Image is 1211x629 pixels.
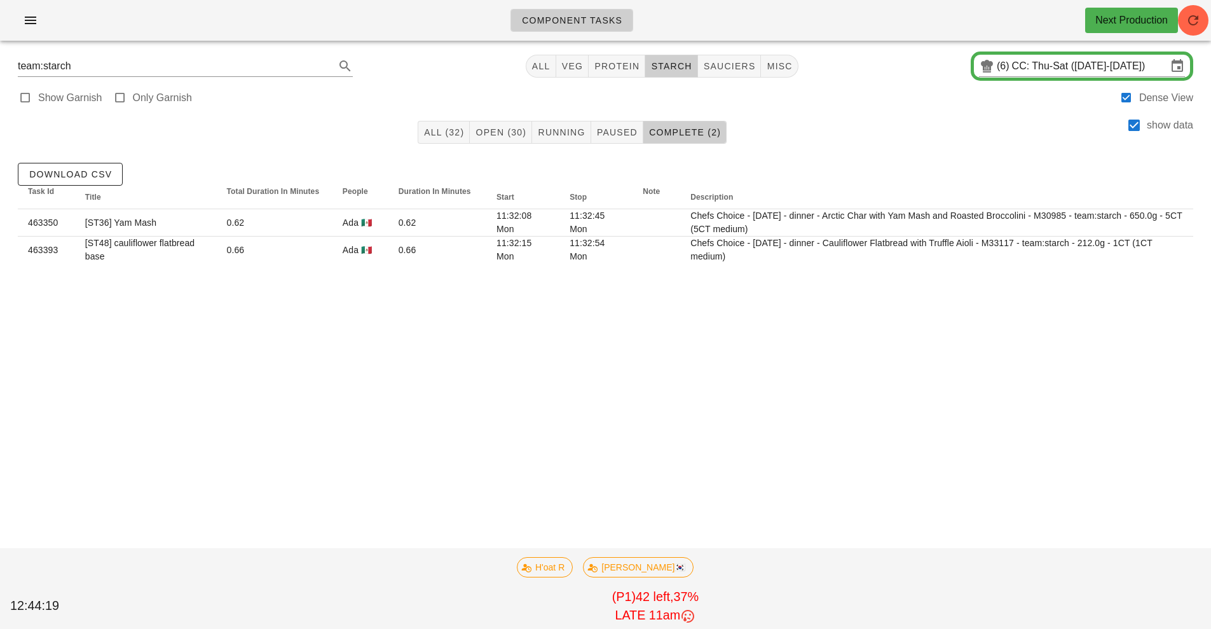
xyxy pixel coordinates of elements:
span: All (32) [423,127,464,137]
td: [ST48] cauliflower flatbread base [75,237,217,263]
td: Ada 🇲🇽 [332,209,388,237]
td: 0.66 [217,237,332,263]
span: Title [85,193,101,202]
span: protein [594,61,640,71]
label: Dense View [1139,92,1193,104]
span: All [531,61,551,71]
th: Note: Not sorted. Activate to sort ascending. [633,186,680,209]
span: Description [690,193,733,202]
button: Open (30) [470,121,532,144]
td: 11:32:45 Mon [559,209,633,237]
span: starch [650,61,692,71]
button: Complete (2) [643,121,727,144]
th: Task Id: Not sorted. Activate to sort ascending. [18,186,75,209]
span: People [343,187,368,196]
span: misc [766,61,792,71]
span: sauciers [703,61,756,71]
label: show data [1147,119,1193,132]
button: Download CSV [18,163,123,186]
td: 11:32:15 Mon [486,237,559,263]
button: All (32) [418,121,470,144]
th: Total Duration In Minutes: Not sorted. Activate to sort ascending. [217,186,332,209]
span: Note [643,187,660,196]
span: Complete (2) [648,127,721,137]
span: Duration In Minutes [399,187,471,196]
th: Duration In Minutes: Not sorted. Activate to sort ascending. [388,186,486,209]
span: Open (30) [475,127,526,137]
td: 11:32:08 Mon [486,209,559,237]
td: 463393 [18,237,75,263]
a: Component Tasks [510,9,633,32]
span: Stop [570,193,587,202]
span: veg [561,61,584,71]
th: Description: Not sorted. Activate to sort ascending. [680,186,1193,209]
span: Task Id [28,187,54,196]
th: Title: Not sorted. Activate to sort ascending. [75,186,217,209]
td: 11:32:54 Mon [559,237,633,263]
td: 0.62 [217,209,332,237]
td: Chefs Choice - [DATE] - dinner - Arctic Char with Yam Mash and Roasted Broccolini - M30985 - team... [680,209,1193,237]
span: Total Duration In Minutes [227,187,320,196]
button: veg [556,55,589,78]
th: Start: Not sorted. Activate to sort ascending. [486,186,559,209]
th: Stop: Not sorted. Activate to sort ascending. [559,186,633,209]
td: 0.66 [388,237,486,263]
td: 0.62 [388,209,486,237]
button: protein [589,55,645,78]
span: Running [537,127,585,137]
td: Ada 🇲🇽 [332,237,388,263]
button: Running [532,121,591,144]
button: starch [645,55,697,78]
span: Start [496,193,514,202]
span: Download CSV [29,169,112,179]
td: Chefs Choice - [DATE] - dinner - Cauliflower Flatbread with Truffle Aioli - M33117 - team:starch ... [680,237,1193,263]
td: [ST36] Yam Mash [75,209,217,237]
span: Paused [596,127,638,137]
button: Paused [591,121,643,144]
button: misc [761,55,798,78]
span: Component Tasks [521,15,622,25]
th: People: Not sorted. Activate to sort ascending. [332,186,388,209]
button: sauciers [698,55,762,78]
div: Next Production [1095,13,1168,28]
td: 463350 [18,209,75,237]
label: Show Garnish [38,92,102,104]
div: (6) [997,60,1012,73]
label: Only Garnish [133,92,192,104]
button: All [526,55,556,78]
